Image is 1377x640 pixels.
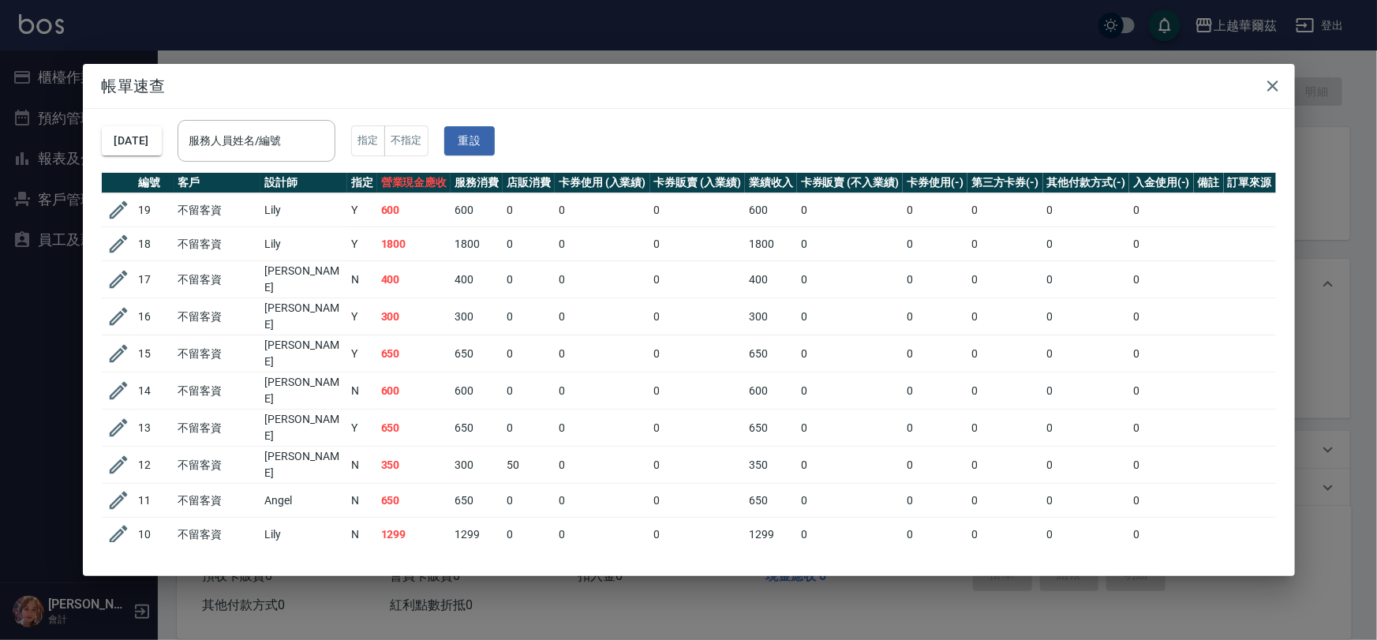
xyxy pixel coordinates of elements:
td: 300 [377,298,451,335]
th: 其他付款方式(-) [1043,173,1130,193]
th: 營業現金應收 [377,173,451,193]
th: 第三方卡券(-) [967,173,1043,193]
td: 0 [650,298,746,335]
th: 指定 [347,173,377,193]
td: 0 [797,298,903,335]
td: 0 [650,261,746,298]
td: 0 [503,261,555,298]
td: 650 [745,484,797,518]
td: 0 [650,518,746,552]
td: 不留客資 [174,410,261,447]
td: 50 [503,447,555,484]
td: 0 [797,193,903,227]
td: 0 [967,335,1043,372]
td: 0 [555,372,650,410]
td: 0 [555,447,650,484]
td: 0 [503,193,555,227]
td: 400 [377,261,451,298]
th: 客戶 [174,173,261,193]
td: 0 [1129,372,1194,410]
td: 0 [1043,410,1130,447]
td: Y [347,227,377,261]
td: N [347,518,377,552]
td: Y [347,193,377,227]
td: 0 [967,372,1043,410]
td: 0 [903,518,967,552]
td: 0 [797,518,903,552]
td: Y [347,298,377,335]
td: 0 [555,298,650,335]
td: 350 [377,447,451,484]
td: 350 [745,447,797,484]
td: 0 [903,298,967,335]
td: 1299 [745,518,797,552]
td: [PERSON_NAME] [260,261,347,298]
td: 10 [135,518,174,552]
td: 0 [967,410,1043,447]
td: 0 [1129,227,1194,261]
td: [PERSON_NAME] [260,410,347,447]
td: 0 [1129,298,1194,335]
th: 備註 [1194,173,1224,193]
td: 18 [135,227,174,261]
td: 1299 [377,518,451,552]
td: 0 [1129,261,1194,298]
td: 0 [650,484,746,518]
button: 不指定 [384,125,428,156]
td: 0 [1043,298,1130,335]
td: 1800 [745,227,797,261]
td: 不留客資 [174,298,261,335]
td: 650 [745,410,797,447]
td: 1299 [451,518,503,552]
td: 600 [451,193,503,227]
td: 0 [903,372,967,410]
td: 0 [1043,193,1130,227]
td: 不留客資 [174,484,261,518]
td: 13 [135,410,174,447]
td: 0 [903,410,967,447]
td: 0 [1129,447,1194,484]
td: Lily [260,193,347,227]
td: 0 [797,261,903,298]
td: N [347,372,377,410]
td: 650 [377,484,451,518]
td: 0 [555,261,650,298]
td: 不留客資 [174,372,261,410]
td: 0 [903,447,967,484]
td: 600 [377,193,451,227]
td: 0 [555,335,650,372]
td: 0 [1043,518,1130,552]
td: Lily [260,518,347,552]
td: 0 [650,447,746,484]
td: 0 [503,484,555,518]
th: 業績收入 [745,173,797,193]
td: 0 [967,193,1043,227]
td: 11 [135,484,174,518]
td: 不留客資 [174,227,261,261]
td: 300 [451,447,503,484]
td: [PERSON_NAME] [260,335,347,372]
td: 0 [903,484,967,518]
td: 不留客資 [174,447,261,484]
td: 0 [503,227,555,261]
td: 650 [377,410,451,447]
th: 卡券販賣 (入業績) [650,173,746,193]
td: 14 [135,372,174,410]
td: 0 [1043,335,1130,372]
td: Angel [260,484,347,518]
td: Lily [260,227,347,261]
td: 0 [797,447,903,484]
th: 服務消費 [451,173,503,193]
td: 0 [967,484,1043,518]
td: 600 [451,372,503,410]
h2: 帳單速查 [83,64,1295,108]
td: 17 [135,261,174,298]
td: 0 [555,193,650,227]
td: 0 [967,518,1043,552]
td: 0 [1043,227,1130,261]
td: 0 [503,518,555,552]
td: 15 [135,335,174,372]
td: 0 [650,372,746,410]
td: 400 [451,261,503,298]
th: 編號 [135,173,174,193]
